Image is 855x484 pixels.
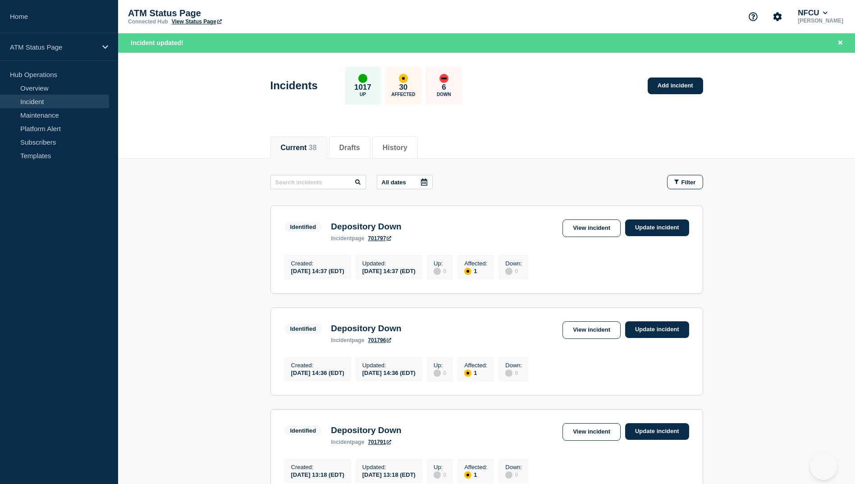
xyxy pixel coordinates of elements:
a: View incident [562,423,621,441]
span: incident [331,235,352,242]
a: Update incident [625,219,689,236]
div: [DATE] 13:18 (EDT) [362,470,416,478]
p: Updated : [362,362,416,369]
p: Affected : [464,464,487,470]
span: incident [331,337,352,343]
button: Current 38 [281,144,317,152]
p: Created : [291,464,344,470]
a: Add incident [648,78,703,94]
a: View incident [562,321,621,339]
div: 0 [505,369,522,377]
p: Up [360,92,366,97]
h3: Depository Down [331,222,401,232]
div: up [358,74,367,83]
a: 701797 [368,235,391,242]
span: 38 [309,144,317,151]
a: 701791 [368,439,391,445]
p: Up : [434,362,446,369]
p: 30 [399,83,407,92]
span: Incident updated! [131,39,183,46]
div: 0 [434,369,446,377]
p: Updated : [362,260,416,267]
a: View Status Page [172,18,222,25]
span: Filter [681,179,696,186]
button: History [383,144,407,152]
span: Identified [284,425,322,436]
div: 1 [464,267,487,275]
p: ATM Status Page [10,43,96,51]
div: 0 [434,267,446,275]
iframe: Help Scout Beacon - Open [810,453,837,480]
div: 0 [434,470,446,479]
div: disabled [505,268,512,275]
p: Created : [291,260,344,267]
button: Support [744,7,763,26]
p: Connected Hub [128,18,168,25]
span: incident [331,439,352,445]
p: page [331,337,364,343]
button: Filter [667,175,703,189]
div: 1 [464,369,487,377]
div: affected [399,74,408,83]
p: Affected : [464,362,487,369]
h1: Incidents [270,79,318,92]
p: ATM Status Page [128,8,308,18]
div: disabled [505,370,512,377]
div: [DATE] 13:18 (EDT) [291,470,344,478]
h3: Depository Down [331,425,401,435]
p: All dates [382,179,406,186]
div: disabled [434,471,441,479]
button: Account settings [768,7,787,26]
div: 0 [505,267,522,275]
p: page [331,235,364,242]
button: Drafts [339,144,360,152]
div: affected [464,370,471,377]
p: Up : [434,464,446,470]
div: disabled [505,471,512,479]
p: Created : [291,362,344,369]
p: Affected [391,92,415,97]
p: 6 [442,83,446,92]
div: [DATE] 14:36 (EDT) [362,369,416,376]
p: Affected : [464,260,487,267]
div: 1 [464,470,487,479]
div: [DATE] 14:37 (EDT) [291,267,344,274]
span: Identified [284,324,322,334]
input: Search incidents [270,175,366,189]
p: Down : [505,464,522,470]
a: 701796 [368,337,391,343]
a: Update incident [625,321,689,338]
p: Down [437,92,451,97]
div: affected [464,268,471,275]
a: Update incident [625,423,689,440]
div: affected [464,471,471,479]
div: [DATE] 14:37 (EDT) [362,267,416,274]
h3: Depository Down [331,324,401,333]
div: [DATE] 14:36 (EDT) [291,369,344,376]
div: disabled [434,268,441,275]
button: Close banner [835,38,846,48]
button: All dates [377,175,433,189]
p: 1017 [354,83,371,92]
p: Down : [505,362,522,369]
p: Up : [434,260,446,267]
button: NFCU [796,9,829,18]
p: [PERSON_NAME] [796,18,845,24]
div: disabled [434,370,441,377]
a: View incident [562,219,621,237]
div: 0 [505,470,522,479]
p: Down : [505,260,522,267]
div: down [439,74,448,83]
p: page [331,439,364,445]
span: Identified [284,222,322,232]
p: Updated : [362,464,416,470]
